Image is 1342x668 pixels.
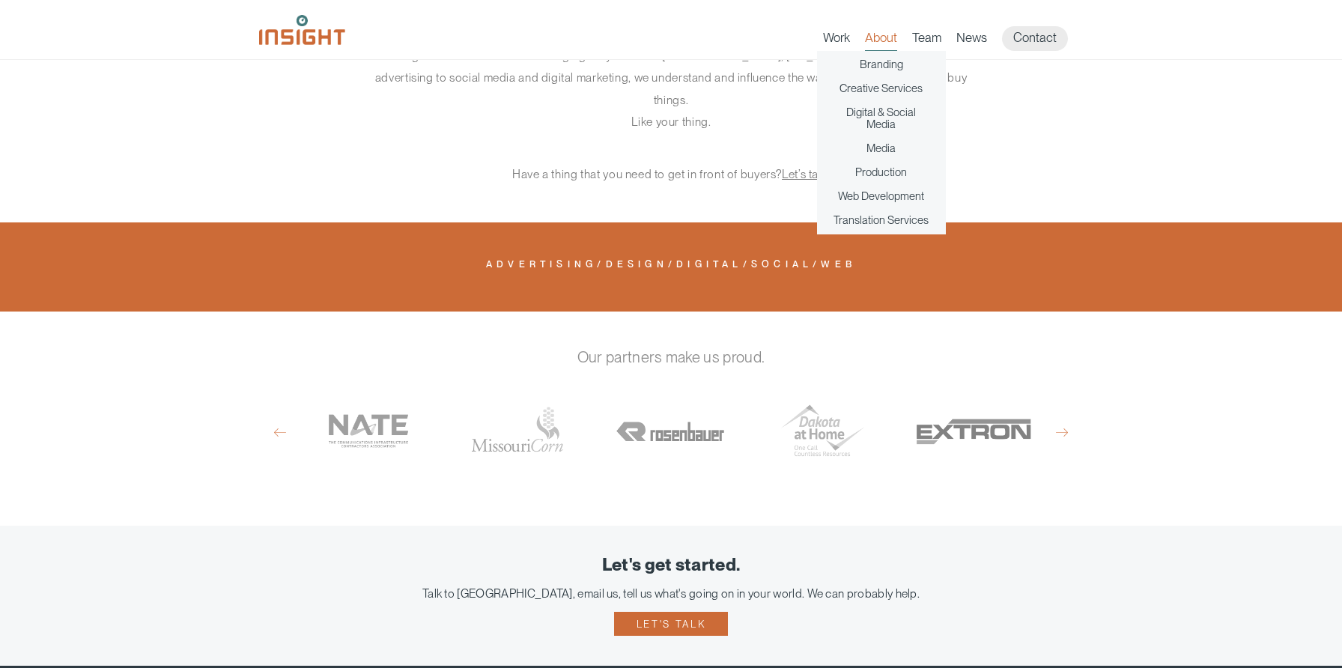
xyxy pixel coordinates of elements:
p: Have a thing that you need to get in front of buyers? . [371,163,971,186]
div: Dakota at Home [754,384,890,478]
h2: Our partners make us proud. [259,349,1083,365]
span: / [597,260,605,269]
a: Let's talk [614,612,728,636]
nav: primary navigation menu [823,26,1083,51]
a: Branding [860,58,903,70]
a: Web [821,260,856,273]
a: Rosenbauer America [603,384,739,478]
a: Digital [676,260,743,273]
a: Social [751,260,813,273]
a: Translation Services [834,214,929,226]
span: / [743,260,751,269]
a: Let’s talk [782,167,827,181]
div: Let's get started. [22,556,1320,575]
button: Previous [274,426,286,440]
a: Team [912,30,941,51]
a: Contact [1002,26,1068,51]
a: Production [855,166,907,178]
a: [US_STATE] Corn Growers Association [452,384,588,478]
div: Talk to [GEOGRAPHIC_DATA], email us, tell us what's going on in your world. We can probably help. [22,586,1320,601]
a: Web Development [838,190,924,202]
a: Media [866,142,896,154]
span: / [813,260,821,269]
a: News [956,30,987,51]
img: Insight Marketing Design [259,15,345,45]
div: Extron Company [905,384,1042,478]
p: Insight is a full-service advertising agency based in [GEOGRAPHIC_DATA], [US_STATE]. From brandin... [371,45,971,133]
span: / [668,260,676,269]
button: Next [1056,426,1068,440]
a: Creative Services [839,82,923,94]
a: Advertising [486,260,597,273]
a: Work [823,30,850,51]
a: Design [606,260,668,273]
a: About [865,30,897,51]
div: NATE: The Communications Infrastructure Contractors Association [300,384,437,478]
a: Digital & Social Media [832,106,931,130]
